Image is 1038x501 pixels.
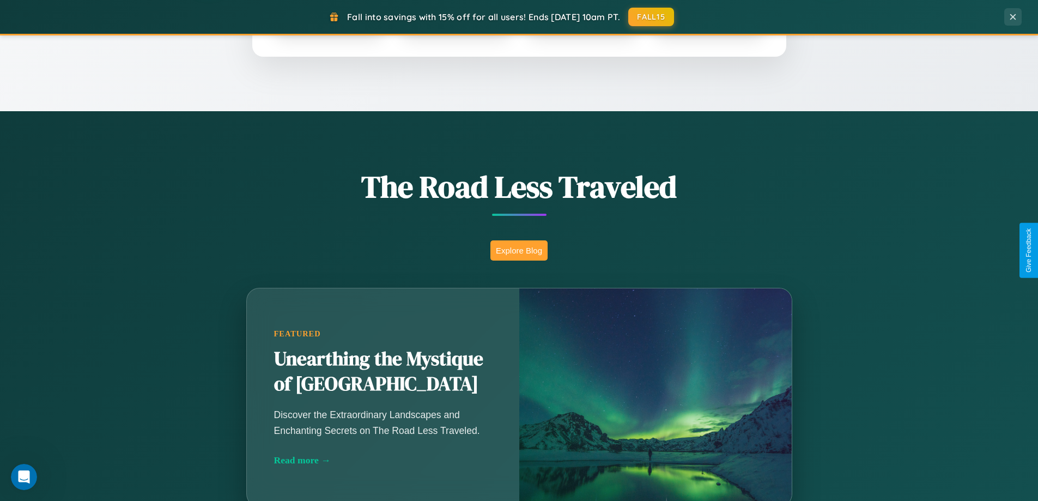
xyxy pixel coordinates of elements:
span: Fall into savings with 15% off for all users! Ends [DATE] 10am PT. [347,11,620,22]
iframe: Intercom live chat [11,464,37,490]
h2: Unearthing the Mystique of [GEOGRAPHIC_DATA] [274,347,492,397]
div: Featured [274,329,492,339]
button: Explore Blog [490,240,548,261]
h1: The Road Less Traveled [192,166,846,208]
div: Give Feedback [1025,228,1033,273]
button: FALL15 [628,8,674,26]
p: Discover the Extraordinary Landscapes and Enchanting Secrets on The Road Less Traveled. [274,407,492,438]
div: Read more → [274,455,492,466]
